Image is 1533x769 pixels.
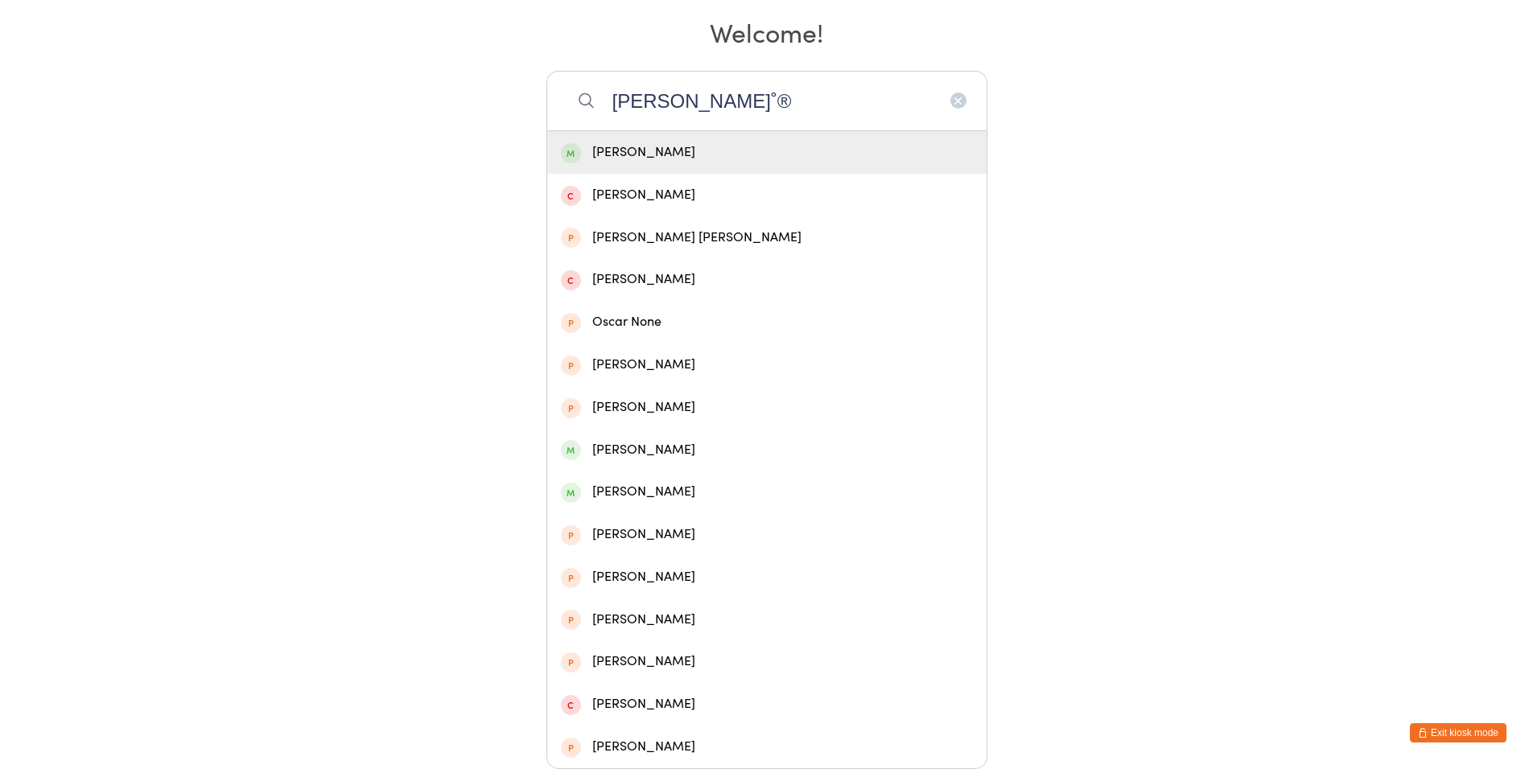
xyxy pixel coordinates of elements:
[561,566,973,588] div: [PERSON_NAME]
[546,71,987,130] input: Search
[561,354,973,376] div: [PERSON_NAME]
[561,609,973,631] div: [PERSON_NAME]
[1410,723,1506,742] button: Exit kiosk mode
[561,481,973,503] div: [PERSON_NAME]
[561,142,973,163] div: [PERSON_NAME]
[561,397,973,418] div: [PERSON_NAME]
[561,184,973,206] div: [PERSON_NAME]
[561,227,973,249] div: [PERSON_NAME] [PERSON_NAME]
[561,311,973,333] div: Oscar None
[561,736,973,758] div: [PERSON_NAME]
[561,269,973,290] div: [PERSON_NAME]
[561,693,973,715] div: [PERSON_NAME]
[561,439,973,461] div: [PERSON_NAME]
[561,651,973,672] div: [PERSON_NAME]
[561,524,973,545] div: [PERSON_NAME]
[16,14,1517,50] h2: Welcome!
